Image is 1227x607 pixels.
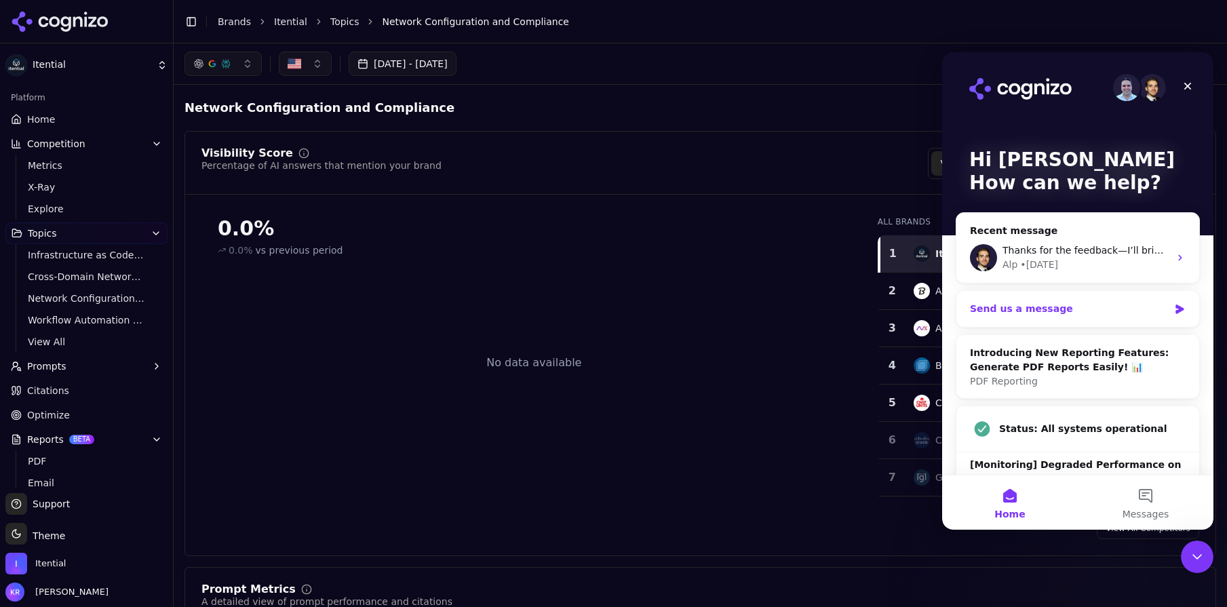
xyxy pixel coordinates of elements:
[184,96,479,120] span: Network Configuration and Compliance
[879,347,1188,385] tr: 4backboxBackbox0.0%0.0%Hide backbox data
[229,243,253,257] span: 0.0%
[33,59,151,71] span: Itential
[914,469,930,486] img: gluware
[935,471,975,484] div: Gluware
[914,432,930,448] img: cisco
[935,284,970,298] div: Ansible
[14,238,258,275] div: Send us a message
[27,137,85,151] span: Competition
[28,202,146,216] span: Explore
[349,52,456,76] button: [DATE] - [DATE]
[879,422,1188,459] tr: 6ciscoCisco0.0%0.0%Show cisco data
[884,395,900,411] div: 5
[382,15,569,28] span: Network Configuration and Compliance
[486,355,581,371] div: No data available
[27,384,69,397] span: Citations
[28,227,57,240] span: Topics
[931,151,1019,176] button: Visibility Score
[5,222,168,244] button: Topics
[28,335,146,349] span: View All
[914,246,930,262] img: itential
[330,15,359,28] a: Topics
[28,324,96,334] span: PDF Reporting
[27,497,70,511] span: Support
[201,584,296,595] div: Prompt Metrics
[218,16,251,27] a: Brands
[5,380,168,402] a: Citations
[5,133,168,155] button: Competition
[22,156,151,175] a: Metrics
[935,396,957,410] div: Chef
[274,15,307,28] a: Itential
[935,321,981,335] div: Appviewx
[884,357,900,374] div: 4
[218,15,1189,28] nav: breadcrumb
[884,469,900,486] div: 7
[22,246,151,265] a: Infrastructure as Code (IaC) for Networks
[914,357,930,374] img: backbox
[935,359,975,372] div: Backbox
[28,180,146,194] span: X-Ray
[1181,541,1213,573] iframe: To enrich screen reader interactions, please activate Accessibility in Grammarly extension settings
[69,435,94,444] span: BETA
[22,289,151,308] a: Network Configuration and Compliance
[136,423,271,477] button: Messages
[5,404,168,426] a: Optimize
[5,87,168,109] div: Platform
[233,22,258,46] div: Close
[35,557,66,570] span: Itential
[78,205,116,220] div: • [DATE]
[914,395,930,411] img: chef
[52,457,83,467] span: Home
[942,52,1213,530] iframe: Intercom live chat
[22,267,151,286] a: Cross-Domain Network Orchestration
[28,476,146,490] span: Email
[30,586,109,598] span: [PERSON_NAME]
[884,320,900,336] div: 3
[201,159,442,172] div: Percentage of AI answers that mention your brand
[914,283,930,299] img: ansible
[5,583,109,602] button: Open user button
[879,273,1188,310] tr: 2ansibleAnsible0.0%0.0%Hide ansible data
[27,433,64,446] span: Reports
[5,583,24,602] img: Kristen Rachels
[14,283,257,347] div: Introducing New Reporting Features: Generate PDF Reports Easily! 📊PDF Reporting
[878,216,1188,227] div: All Brands
[28,294,244,322] div: Introducing New Reporting Features: Generate PDF Reports Easily! 📊
[22,178,151,197] a: X-Ray
[22,332,151,351] a: View All
[5,54,27,76] img: Itential
[27,408,70,422] span: Optimize
[28,159,146,172] span: Metrics
[288,57,301,71] img: United States
[27,530,65,541] span: Theme
[22,473,151,492] a: Email
[57,370,244,384] div: Status: All systems operational
[218,216,851,241] div: 0.0%
[5,109,168,130] a: Home
[28,250,227,264] div: Send us a message
[27,113,55,126] span: Home
[28,248,146,262] span: Infrastructure as Code (IaC) for Networks
[22,199,151,218] a: Explore
[914,320,930,336] img: appviewx
[879,496,1188,534] tr: 0.0%Show hashicorp data
[5,553,27,574] img: Itential
[22,311,151,330] a: Workflow Automation Platforms
[28,454,146,468] span: PDF
[22,452,151,471] a: PDF
[935,433,960,447] div: Cisco
[184,98,454,117] span: Network Configuration and Compliance
[5,355,168,377] button: Prompts
[879,310,1188,347] tr: 3appviewxAppviewx0.0%0.0%Hide appviewx data
[28,313,146,327] span: Workflow Automation Platforms
[28,292,146,305] span: Network Configuration and Compliance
